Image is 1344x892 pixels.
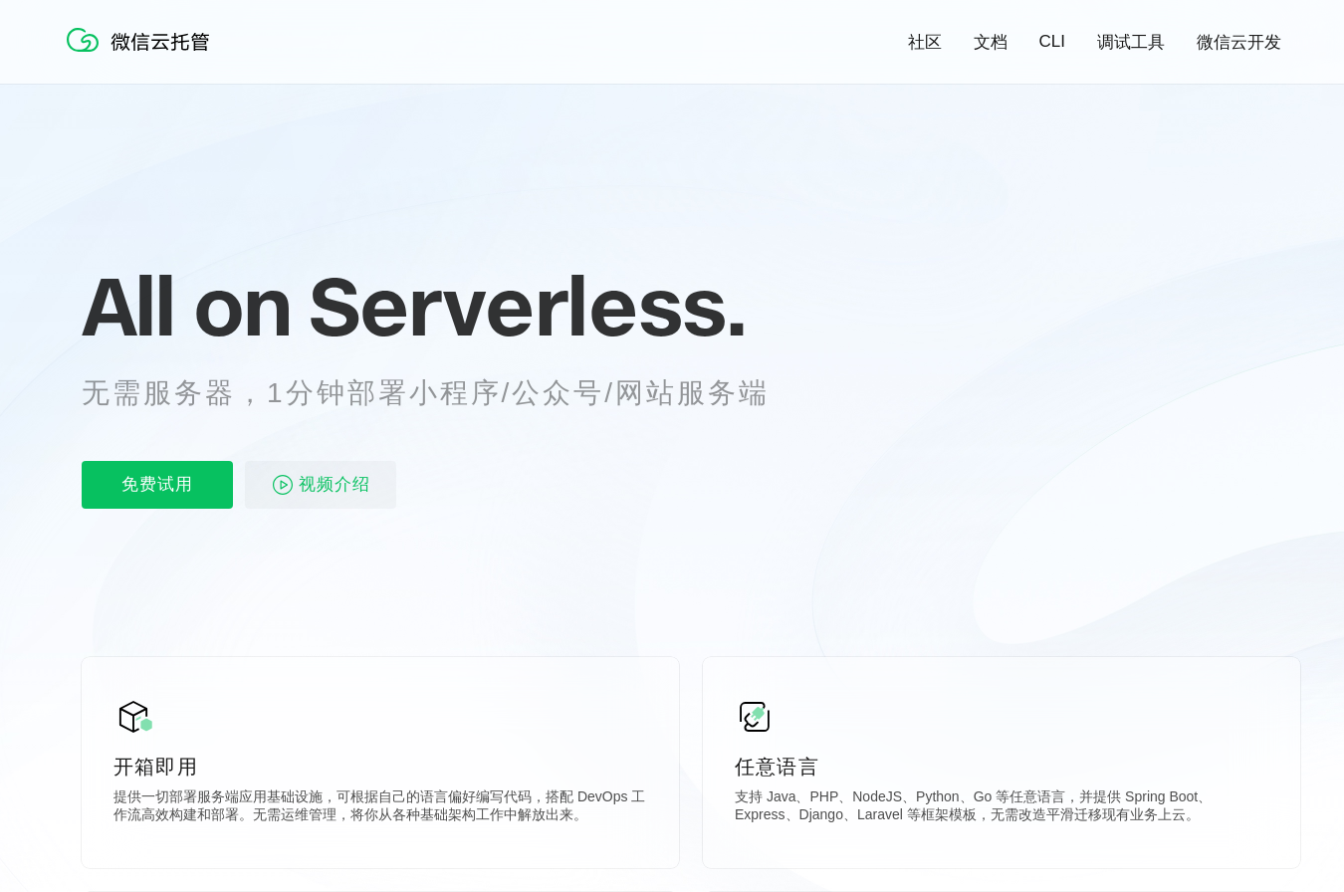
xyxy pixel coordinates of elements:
[271,473,295,497] img: video_play.svg
[974,31,1008,54] a: 文档
[82,373,806,413] p: 无需服务器，1分钟部署小程序/公众号/网站服务端
[908,31,942,54] a: 社区
[113,753,647,780] p: 开箱即用
[299,461,370,509] span: 视频介绍
[113,788,647,828] p: 提供一切部署服务端应用基础设施，可根据自己的语言偏好编写代码，搭配 DevOps 工作流高效构建和部署。无需运维管理，将你从各种基础架构工作中解放出来。
[735,753,1268,780] p: 任意语言
[63,20,222,60] img: 微信云托管
[1039,32,1065,52] a: CLI
[1097,31,1165,54] a: 调试工具
[735,788,1268,828] p: 支持 Java、PHP、NodeJS、Python、Go 等任意语言，并提供 Spring Boot、Express、Django、Laravel 等框架模板，无需改造平滑迁移现有业务上云。
[309,256,746,355] span: Serverless.
[82,256,290,355] span: All on
[63,46,222,63] a: 微信云托管
[82,461,233,509] p: 免费试用
[1197,31,1281,54] a: 微信云开发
